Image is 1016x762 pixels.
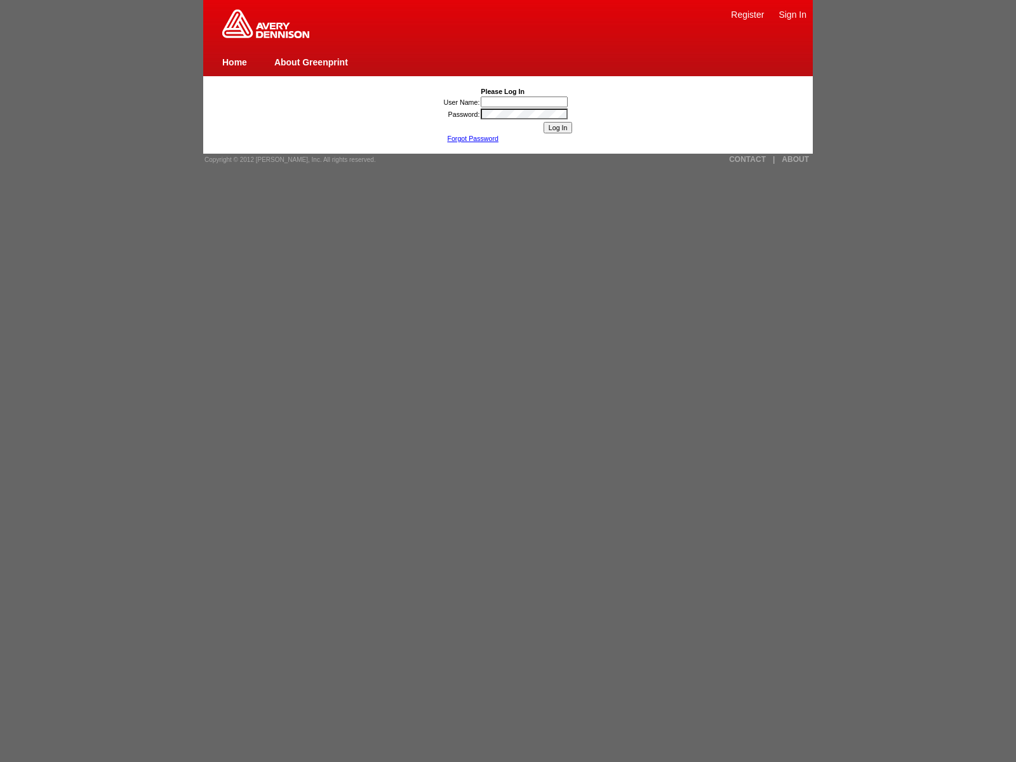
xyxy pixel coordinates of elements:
span: Copyright © 2012 [PERSON_NAME], Inc. All rights reserved. [204,156,376,163]
a: ABOUT [782,155,809,164]
img: Home [222,10,309,38]
input: Log In [544,122,573,133]
a: Register [731,10,764,20]
a: | [773,155,775,164]
label: Password: [448,110,480,118]
a: Sign In [779,10,806,20]
a: Forgot Password [447,135,498,142]
label: User Name: [444,98,480,106]
a: Greenprint [222,32,309,39]
a: Home [222,57,247,67]
b: Please Log In [481,88,525,95]
a: About Greenprint [274,57,348,67]
a: CONTACT [729,155,766,164]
